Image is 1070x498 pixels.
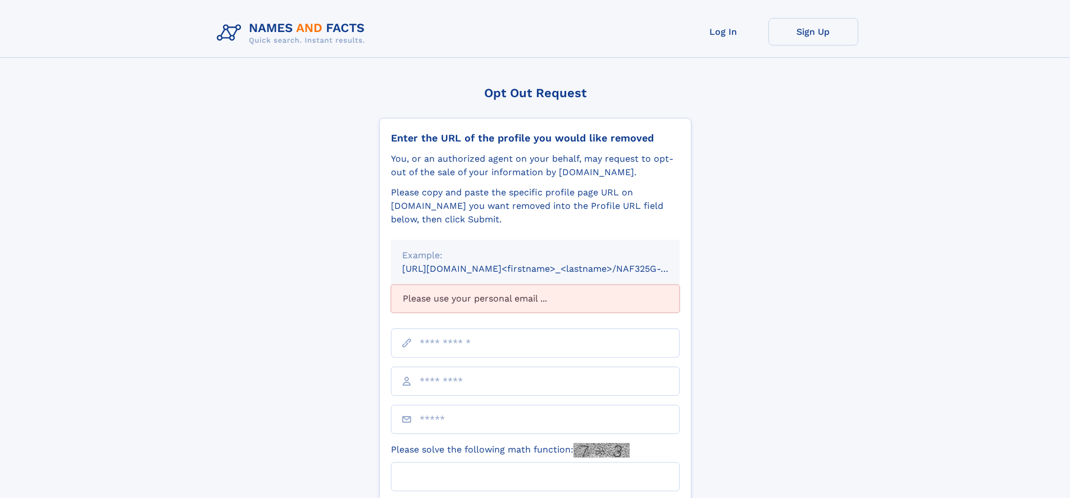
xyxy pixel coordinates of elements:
div: Enter the URL of the profile you would like removed [391,132,680,144]
div: Opt Out Request [379,86,691,100]
label: Please solve the following math function: [391,443,630,458]
div: You, or an authorized agent on your behalf, may request to opt-out of the sale of your informatio... [391,152,680,179]
div: Please copy and paste the specific profile page URL on [DOMAIN_NAME] you want removed into the Pr... [391,186,680,226]
a: Log In [679,18,768,45]
img: Logo Names and Facts [212,18,374,48]
a: Sign Up [768,18,858,45]
div: Please use your personal email ... [391,285,680,313]
div: Example: [402,249,668,262]
small: [URL][DOMAIN_NAME]<firstname>_<lastname>/NAF325G-xxxxxxxx [402,263,701,274]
